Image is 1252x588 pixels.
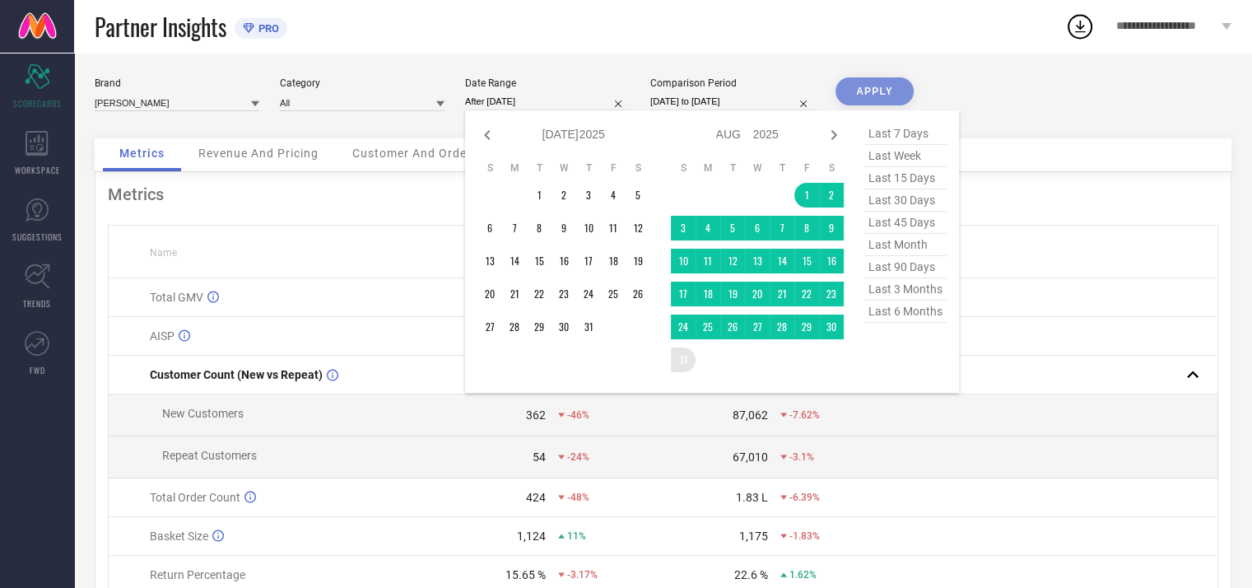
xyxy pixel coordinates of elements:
span: last 45 days [864,212,947,234]
td: Wed Jul 30 2025 [552,315,576,339]
span: last 6 months [864,301,947,323]
div: 1,124 [517,530,546,543]
span: last 30 days [864,189,947,212]
span: Partner Insights [95,10,226,44]
td: Wed Jul 09 2025 [552,216,576,240]
th: Saturday [819,161,844,175]
th: Friday [794,161,819,175]
span: PRO [254,22,279,35]
th: Thursday [770,161,794,175]
td: Sat Jul 19 2025 [626,249,650,273]
td: Sat Aug 09 2025 [819,216,844,240]
td: Mon Aug 25 2025 [696,315,720,339]
td: Fri Aug 22 2025 [794,282,819,306]
td: Tue Jul 15 2025 [527,249,552,273]
span: -24% [567,451,589,463]
td: Thu Aug 07 2025 [770,216,794,240]
span: Metrics [119,147,165,160]
th: Friday [601,161,626,175]
div: Comparison Period [650,77,815,89]
span: -3.1% [789,451,814,463]
span: -1.83% [789,530,820,542]
span: Total Order Count [150,491,240,504]
td: Thu Jul 31 2025 [576,315,601,339]
td: Fri Aug 15 2025 [794,249,819,273]
th: Thursday [576,161,601,175]
td: Tue Aug 12 2025 [720,249,745,273]
span: 1.62% [789,569,817,581]
div: Brand [95,77,259,89]
td: Fri Aug 29 2025 [794,315,819,339]
td: Sat Aug 23 2025 [819,282,844,306]
td: Tue Aug 19 2025 [720,282,745,306]
td: Mon Aug 11 2025 [696,249,720,273]
td: Tue Jul 22 2025 [527,282,552,306]
td: Mon Jul 14 2025 [502,249,527,273]
td: Thu Jul 24 2025 [576,282,601,306]
div: 424 [526,491,546,504]
div: 87,062 [733,408,768,422]
th: Monday [502,161,527,175]
span: New Customers [162,407,244,420]
span: last 15 days [864,167,947,189]
span: Customer And Orders [352,147,478,160]
div: Next month [824,125,844,145]
td: Wed Jul 23 2025 [552,282,576,306]
td: Fri Jul 04 2025 [601,183,626,208]
td: Thu Aug 14 2025 [770,249,794,273]
td: Mon Jul 21 2025 [502,282,527,306]
td: Tue Aug 05 2025 [720,216,745,240]
td: Fri Aug 08 2025 [794,216,819,240]
span: Basket Size [150,530,208,543]
td: Wed Jul 02 2025 [552,183,576,208]
th: Sunday [671,161,696,175]
td: Mon Jul 28 2025 [502,315,527,339]
div: Category [280,77,444,89]
span: last 3 months [864,278,947,301]
span: SCORECARDS [13,97,62,110]
span: last 90 days [864,256,947,278]
span: last week [864,145,947,167]
div: 22.6 % [734,568,768,581]
td: Sat Aug 30 2025 [819,315,844,339]
td: Wed Aug 06 2025 [745,216,770,240]
td: Wed Jul 16 2025 [552,249,576,273]
td: Sun Aug 24 2025 [671,315,696,339]
span: last 7 days [864,123,947,145]
td: Sun Aug 17 2025 [671,282,696,306]
span: Repeat Customers [162,449,257,462]
td: Thu Jul 03 2025 [576,183,601,208]
td: Sat Jul 12 2025 [626,216,650,240]
td: Tue Jul 08 2025 [527,216,552,240]
td: Sat Jul 26 2025 [626,282,650,306]
td: Fri Jul 11 2025 [601,216,626,240]
span: -6.39% [789,492,820,503]
span: last month [864,234,947,256]
th: Sunday [477,161,502,175]
td: Sat Aug 16 2025 [819,249,844,273]
div: 54 [533,450,546,464]
td: Mon Jul 07 2025 [502,216,527,240]
td: Wed Aug 13 2025 [745,249,770,273]
th: Monday [696,161,720,175]
input: Select date range [465,93,630,110]
span: TRENDS [23,297,51,310]
td: Sun Jul 27 2025 [477,315,502,339]
td: Sun Jul 13 2025 [477,249,502,273]
td: Tue Aug 26 2025 [720,315,745,339]
td: Sun Jul 06 2025 [477,216,502,240]
div: 362 [526,408,546,422]
td: Sat Jul 05 2025 [626,183,650,208]
span: -48% [567,492,589,503]
th: Saturday [626,161,650,175]
th: Wednesday [745,161,770,175]
td: Tue Jul 29 2025 [527,315,552,339]
div: Date Range [465,77,630,89]
td: Wed Aug 20 2025 [745,282,770,306]
span: -7.62% [789,409,820,421]
span: -3.17% [567,569,598,581]
td: Wed Aug 27 2025 [745,315,770,339]
td: Sun Jul 20 2025 [477,282,502,306]
td: Thu Aug 21 2025 [770,282,794,306]
input: Select comparison period [650,93,815,110]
